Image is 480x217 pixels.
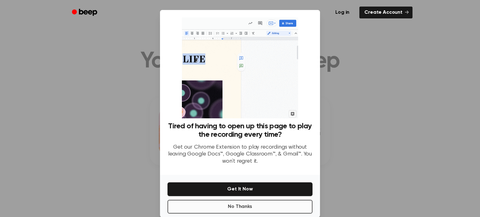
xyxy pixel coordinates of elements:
button: No Thanks [167,200,312,214]
a: Beep [67,7,103,19]
a: Log in [329,5,356,20]
button: Get It Now [167,182,312,196]
a: Create Account [359,7,412,18]
h3: Tired of having to open up this page to play the recording every time? [167,122,312,139]
img: Beep extension in action [182,17,298,118]
p: Get our Chrome Extension to play recordings without leaving Google Docs™, Google Classroom™, & Gm... [167,144,312,165]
